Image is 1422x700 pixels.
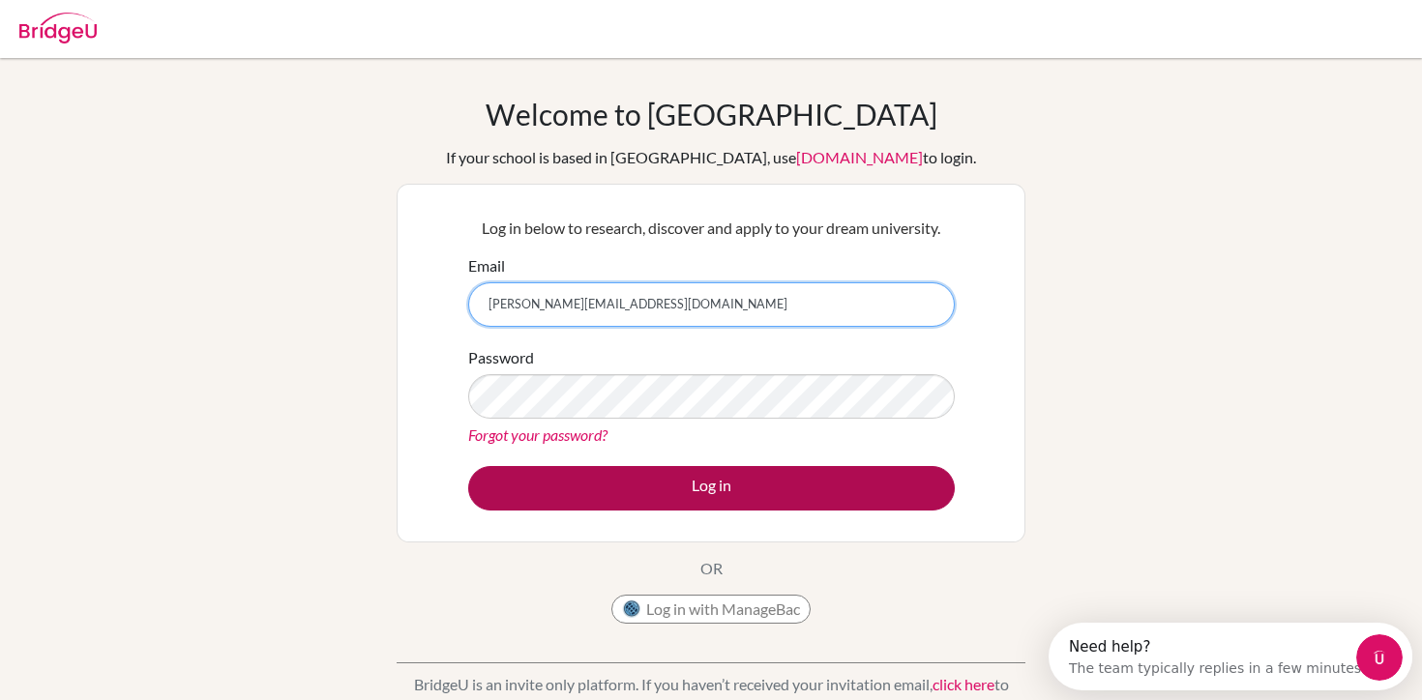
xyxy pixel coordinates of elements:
[468,425,607,444] a: Forgot your password?
[468,346,534,369] label: Password
[1049,623,1412,690] iframe: Intercom live chat discovery launcher
[468,254,505,277] label: Email
[933,675,994,693] a: click here
[20,32,317,52] div: The team typically replies in a few minutes.
[468,466,955,510] button: Log in
[20,16,317,32] div: Need help?
[446,146,976,169] div: If your school is based in [GEOGRAPHIC_DATA], use to login.
[8,8,374,61] div: Open Intercom Messenger
[1356,634,1403,681] iframe: Intercom live chat
[19,13,97,44] img: Bridge-U
[796,148,923,166] a: [DOMAIN_NAME]
[486,97,937,131] h1: Welcome to [GEOGRAPHIC_DATA]
[468,217,955,240] p: Log in below to research, discover and apply to your dream university.
[611,595,811,624] button: Log in with ManageBac
[700,557,723,580] p: OR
